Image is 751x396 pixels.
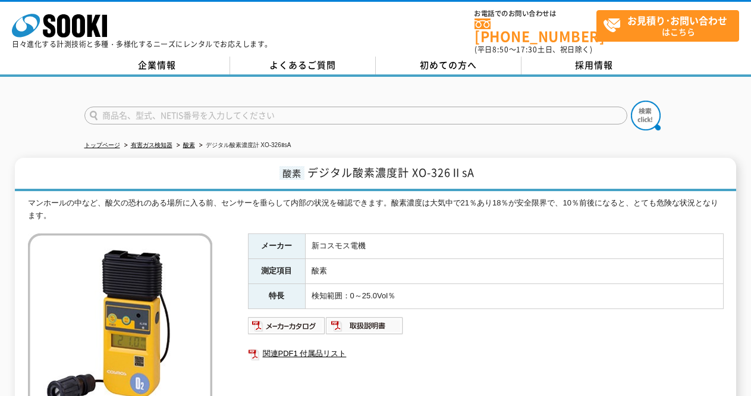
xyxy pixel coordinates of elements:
[248,346,724,361] a: 関連PDF1 付属品リスト
[326,316,404,335] img: 取扱説明書
[248,259,305,284] th: 測定項目
[84,107,627,124] input: 商品名、型式、NETIS番号を入力してください
[197,139,291,152] li: デジタル酸素濃度計 XO-326ⅡsA
[475,44,592,55] span: (平日 ～ 土日、祝日除く)
[631,101,661,130] img: btn_search.png
[248,316,326,335] img: メーカーカタログ
[475,10,596,17] span: お電話でのお問い合わせは
[131,142,172,148] a: 有害ガス検知器
[84,142,120,148] a: トップページ
[12,40,272,48] p: 日々進化する計測技術と多種・多様化するニーズにレンタルでお応えします。
[627,13,727,27] strong: お見積り･お問い合わせ
[305,259,723,284] td: 酸素
[521,57,667,74] a: 採用情報
[279,166,304,180] span: 酸素
[230,57,376,74] a: よくあるご質問
[305,284,723,309] td: 検知範囲：0～25.0Vol％
[248,284,305,309] th: 特長
[326,324,404,333] a: 取扱説明書
[183,142,195,148] a: 酸素
[307,164,475,180] span: デジタル酸素濃度計 XO-326ⅡsA
[376,57,521,74] a: 初めての方へ
[475,18,596,43] a: [PHONE_NUMBER]
[248,324,326,333] a: メーカーカタログ
[516,44,538,55] span: 17:30
[305,234,723,259] td: 新コスモス電機
[420,58,477,71] span: 初めての方へ
[28,197,724,222] div: マンホールの中など、酸欠の恐れのある場所に入る前、センサーを垂らして内部の状況を確認できます。酸素濃度は大気中で21％あり18％が安全限界で、10％前後になると、とても危険な状況となります。
[248,234,305,259] th: メーカー
[84,57,230,74] a: 企業情報
[596,10,739,42] a: お見積り･お問い合わせはこちら
[603,11,739,40] span: はこちら
[492,44,509,55] span: 8:50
